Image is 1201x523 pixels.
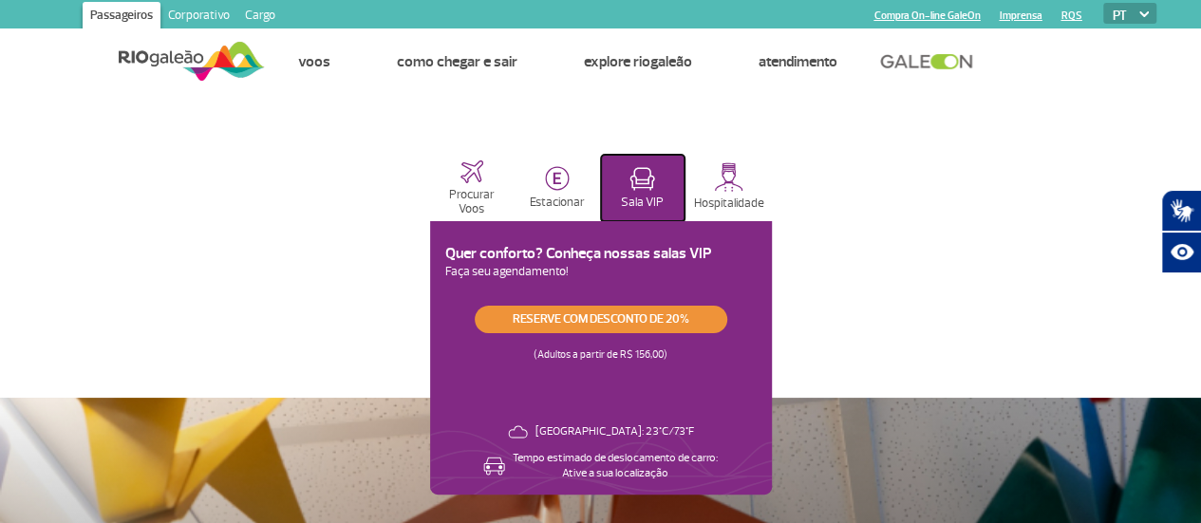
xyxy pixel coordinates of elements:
button: Abrir recursos assistivos. [1161,232,1201,273]
a: Como chegar e sair [397,52,517,71]
a: Imprensa [999,9,1041,22]
a: Cargo [237,2,283,32]
button: Sala VIP [601,155,685,221]
button: Hospitalidade [686,155,772,221]
a: Compra On-line GaleOn [873,9,980,22]
a: Explore RIOgaleão [584,52,692,71]
img: hospitality.svg [714,162,743,192]
p: [GEOGRAPHIC_DATA]: 23°C/73°F [535,424,694,439]
a: Atendimento [759,52,837,71]
button: Procurar Voos [430,155,514,221]
p: Estacionar [530,196,585,210]
h3: Quer conforto? Conheça nossas salas VIP [445,245,757,263]
a: RQS [1060,9,1081,22]
a: Corporativo [160,2,237,32]
img: carParkingHome.svg [545,166,570,191]
a: Reserve com desconto de 20% [475,306,727,333]
button: Abrir tradutor de língua de sinais. [1161,190,1201,232]
a: Passageiros [83,2,160,32]
p: Faça seu agendamento! [445,263,757,282]
button: Estacionar [516,155,599,221]
img: airplaneHome.svg [460,160,483,183]
p: Tempo estimado de deslocamento de carro: Ative a sua localização [513,451,718,481]
p: (Adultos a partir de R$ 156,00) [534,333,667,364]
p: Procurar Voos [440,188,504,216]
p: Sala VIP [621,196,664,210]
div: Plugin de acessibilidade da Hand Talk. [1161,190,1201,273]
a: Voos [298,52,330,71]
p: Hospitalidade [694,196,764,211]
img: vipRoomActive.svg [629,167,655,191]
